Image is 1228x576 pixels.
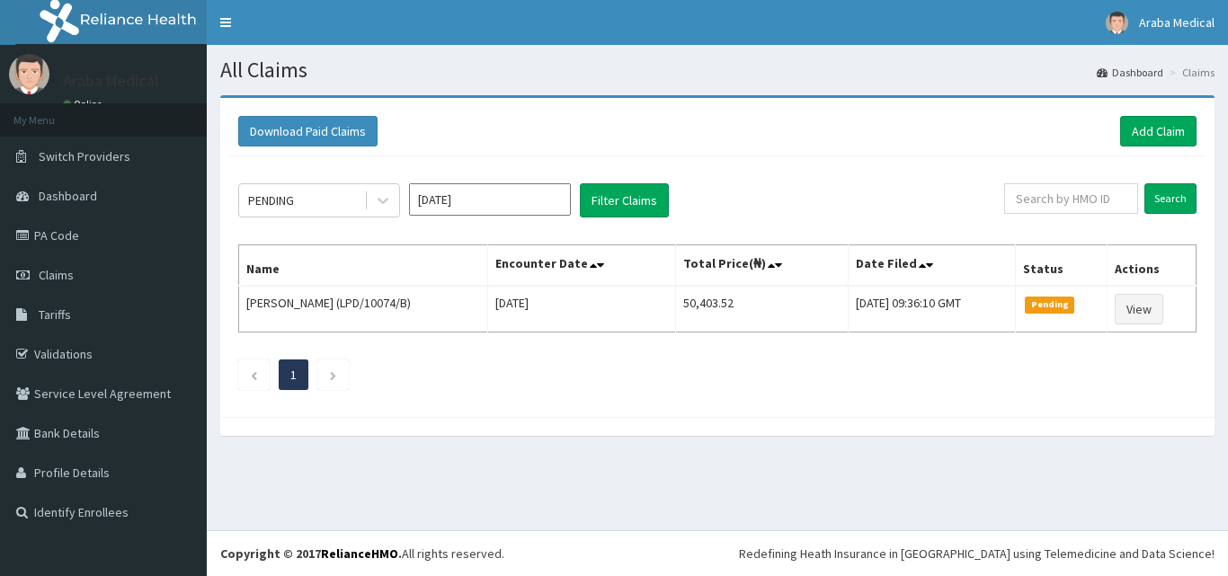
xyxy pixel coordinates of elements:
[1144,183,1197,214] input: Search
[39,267,74,283] span: Claims
[1165,65,1215,80] li: Claims
[849,286,1016,332] td: [DATE] 09:36:10 GMT
[207,530,1228,576] footer: All rights reserved.
[39,148,130,164] span: Switch Providers
[1115,294,1163,324] a: View
[1139,14,1215,31] span: Araba Medical
[250,367,258,383] a: Previous page
[739,545,1215,563] div: Redefining Heath Insurance in [GEOGRAPHIC_DATA] using Telemedicine and Data Science!
[409,183,571,216] input: Select Month and Year
[239,286,488,332] td: [PERSON_NAME] (LPD/10074/B)
[63,73,159,89] p: Araba Medical
[220,58,1215,82] h1: All Claims
[39,306,71,323] span: Tariffs
[321,545,398,562] a: RelianceHMO
[39,188,97,204] span: Dashboard
[239,245,488,287] th: Name
[1097,65,1163,80] a: Dashboard
[488,286,675,332] td: [DATE]
[1025,297,1074,313] span: Pending
[849,245,1016,287] th: Date Filed
[488,245,675,287] th: Encounter Date
[675,245,849,287] th: Total Price(₦)
[290,367,297,383] a: Page 1 is your current page
[1106,12,1128,34] img: User Image
[1120,116,1197,146] a: Add Claim
[220,545,402,562] strong: Copyright © 2017 .
[1108,245,1197,287] th: Actions
[248,191,294,209] div: PENDING
[1004,183,1138,214] input: Search by HMO ID
[63,98,106,111] a: Online
[329,367,337,383] a: Next page
[238,116,378,146] button: Download Paid Claims
[9,54,49,94] img: User Image
[675,286,849,332] td: 50,403.52
[580,183,669,217] button: Filter Claims
[1016,245,1108,287] th: Status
